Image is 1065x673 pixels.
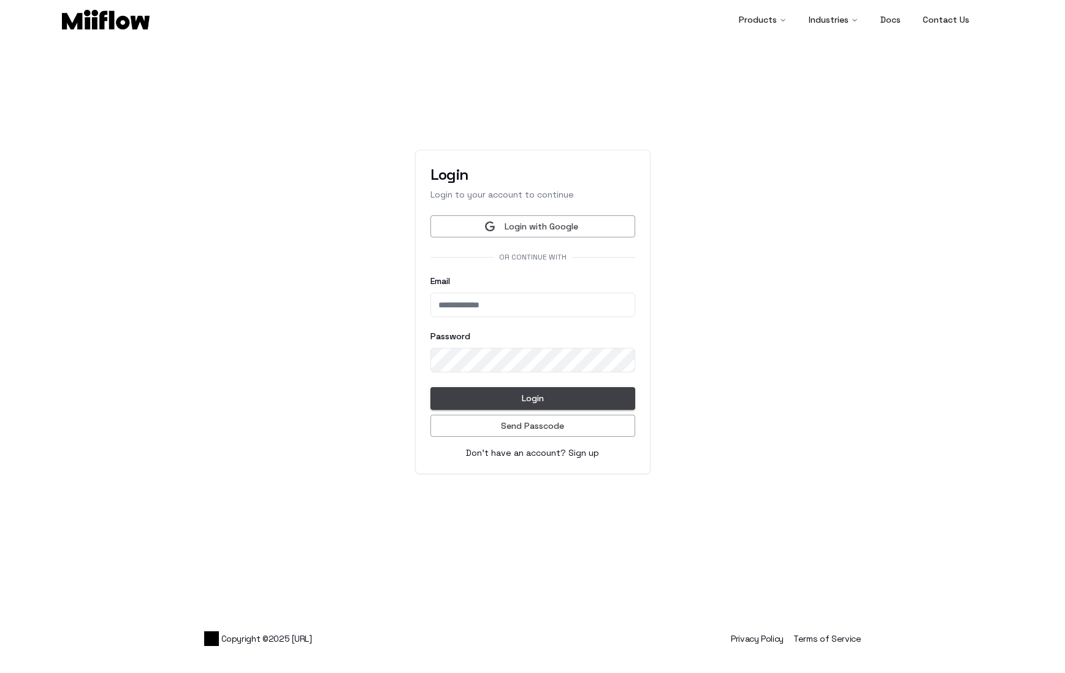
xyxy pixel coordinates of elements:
[204,631,219,646] img: Logo
[799,7,868,32] button: Industries
[568,447,599,458] a: Sign up
[430,332,470,340] label: Password
[430,215,635,238] button: Login with Google
[430,387,635,410] button: Login
[430,415,635,437] button: Send Passcode
[430,447,635,459] div: Don't have an account?
[729,7,796,32] button: Products
[729,7,979,32] nav: Main
[430,165,635,185] h3: Login
[871,7,910,32] a: Docs
[430,277,635,285] label: Email
[731,633,784,644] a: Privacy Policy
[292,633,311,645] a: [URL]
[62,10,150,29] img: Logo
[494,252,571,262] span: Or continue with
[913,7,979,32] a: Contact Us
[430,188,635,201] p: Login to your account to continue
[204,631,312,646] span: Copyright © 2025
[793,633,861,644] a: Terms of Service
